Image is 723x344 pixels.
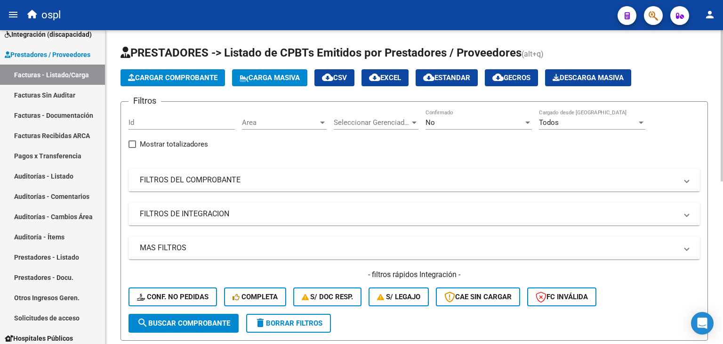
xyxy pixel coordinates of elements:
[426,118,435,127] span: No
[5,29,92,40] span: Integración (discapacidad)
[129,94,161,107] h3: Filtros
[704,9,715,20] mat-icon: person
[255,319,322,328] span: Borrar Filtros
[536,293,588,301] span: FC Inválida
[242,118,318,127] span: Area
[41,5,61,25] span: ospl
[129,287,217,306] button: Conf. no pedidas
[129,237,700,259] mat-expansion-panel-header: MAS FILTROS
[377,293,420,301] span: S/ legajo
[314,69,354,86] button: CSV
[246,314,331,333] button: Borrar Filtros
[5,333,73,344] span: Hospitales Públicos
[224,287,286,306] button: Completa
[5,49,90,60] span: Prestadores / Proveedores
[322,74,347,82] span: CSV
[232,69,307,86] button: Carga Masiva
[444,293,512,301] span: CAE SIN CARGAR
[140,243,677,253] mat-panel-title: MAS FILTROS
[129,169,700,191] mat-expansion-panel-header: FILTROS DEL COMPROBANTE
[240,74,300,82] span: Carga Masiva
[322,72,333,83] mat-icon: cloud_download
[137,319,230,328] span: Buscar Comprobante
[416,69,478,86] button: Estandar
[129,314,239,333] button: Buscar Comprobante
[527,287,596,306] button: FC Inválida
[129,270,700,280] h4: - filtros rápidos Integración -
[553,74,624,82] span: Descarga Masiva
[120,46,522,59] span: PRESTADORES -> Listado de CPBTs Emitidos por Prestadores / Proveedores
[485,69,538,86] button: Gecros
[233,293,278,301] span: Completa
[120,69,225,86] button: Cargar Comprobante
[334,118,410,127] span: Seleccionar Gerenciador
[522,49,544,58] span: (alt+q)
[255,317,266,328] mat-icon: delete
[423,72,434,83] mat-icon: cloud_download
[369,72,380,83] mat-icon: cloud_download
[545,69,631,86] button: Descarga Masiva
[423,74,470,82] span: Estandar
[302,293,353,301] span: S/ Doc Resp.
[137,317,148,328] mat-icon: search
[492,72,504,83] mat-icon: cloud_download
[539,118,559,127] span: Todos
[545,69,631,86] app-download-masive: Descarga masiva de comprobantes (adjuntos)
[140,209,677,219] mat-panel-title: FILTROS DE INTEGRACION
[293,287,362,306] button: S/ Doc Resp.
[140,139,208,150] span: Mostrar totalizadores
[436,287,520,306] button: CAE SIN CARGAR
[129,203,700,225] mat-expansion-panel-header: FILTROS DE INTEGRACION
[137,293,209,301] span: Conf. no pedidas
[369,74,401,82] span: EXCEL
[8,9,19,20] mat-icon: menu
[492,74,530,82] span: Gecros
[691,312,714,335] div: Open Intercom Messenger
[369,287,429,306] button: S/ legajo
[140,175,677,185] mat-panel-title: FILTROS DEL COMPROBANTE
[128,74,217,82] span: Cargar Comprobante
[361,69,409,86] button: EXCEL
